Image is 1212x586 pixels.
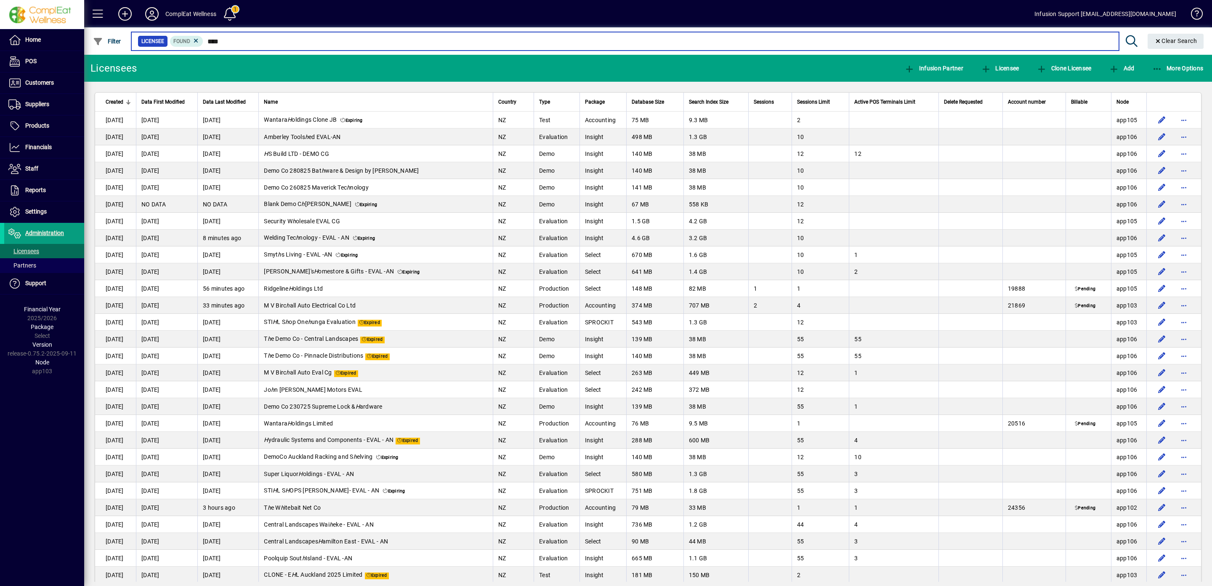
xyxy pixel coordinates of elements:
span: Expiring [339,118,364,124]
td: [DATE] [136,246,197,263]
a: Settings [4,201,84,222]
button: More options [1177,568,1191,582]
span: Demo Co 280825 Bat ware & Design by [PERSON_NAME] [264,167,419,174]
div: Country [498,97,529,107]
span: Sessions [754,97,774,107]
button: More options [1177,147,1191,161]
span: S Build LTD - DEMO CG [264,150,329,157]
button: More options [1177,214,1191,228]
button: More options [1177,518,1191,531]
a: Licensees [4,244,84,258]
div: Account number [1008,97,1060,107]
td: NZ [493,263,534,280]
span: Expiring [396,269,422,276]
td: Insight [579,196,626,213]
td: NZ [493,128,534,145]
button: Edit [1155,231,1169,245]
a: Reports [4,180,84,201]
td: Insight [579,179,626,196]
td: NZ [493,162,534,179]
button: Edit [1155,130,1169,144]
button: Edit [1155,501,1169,514]
td: 498 MB [626,128,683,145]
td: 9.3 MB [683,112,749,128]
em: h [322,167,325,174]
td: [DATE] [95,314,136,331]
td: 374 MB [626,297,683,314]
td: 670 MB [626,246,683,263]
span: M V Birc all Auto Electrical Co Ltd [264,302,356,309]
div: Active POS Terminals Limit [854,97,933,107]
td: Insight [579,230,626,246]
a: Partners [4,258,84,273]
em: h [296,234,299,241]
td: Test [534,112,579,128]
td: Demo [534,162,579,179]
span: Products [25,122,49,129]
div: Billable [1071,97,1106,107]
td: 140 MB [626,162,683,179]
em: h [305,134,308,140]
td: 12 [849,145,938,162]
td: [DATE] [95,297,136,314]
td: NZ [493,246,534,263]
span: Administration [25,230,64,236]
span: Data First Modified [141,97,185,107]
span: Expiring [334,252,360,259]
button: More options [1177,113,1191,127]
td: NZ [493,230,534,246]
em: h [286,302,290,309]
td: 38 MB [683,145,749,162]
td: NZ [493,280,534,297]
span: Partners [8,262,36,269]
div: Node [1116,97,1141,107]
span: app106.prod.infusionbusinesssoftware.com [1116,235,1138,241]
td: [DATE] [95,128,136,145]
button: Edit [1155,282,1169,295]
span: POS [25,58,37,64]
button: More options [1177,484,1191,498]
span: Pending [1073,303,1097,310]
td: [DATE] [136,297,197,314]
span: Account number [1008,97,1046,107]
button: Edit [1155,316,1169,329]
button: More options [1177,316,1191,329]
span: Search Index Size [689,97,728,107]
td: Accounting [579,112,626,128]
td: [DATE] [197,128,258,145]
a: Staff [4,158,84,179]
span: Suppliers [25,101,49,107]
span: Clone Licensee [1037,65,1091,72]
button: Edit [1155,147,1169,161]
span: [PERSON_NAME]'s omestore & Gifts - EVAL -AN [264,268,394,275]
a: Financials [4,137,84,158]
button: Edit [1155,299,1169,312]
span: More Options [1152,65,1204,72]
span: Licensees [8,248,39,254]
td: 4.6 GB [626,230,683,246]
span: app105.prod.infusionbusinesssoftware.com [1116,285,1138,292]
span: Created [106,97,123,107]
td: NZ [493,213,534,230]
div: Delete Requested [944,97,997,107]
td: Select [579,280,626,297]
button: Edit [1155,164,1169,177]
span: Country [498,97,516,107]
td: 2 [792,112,849,128]
td: 2 [748,297,792,314]
button: Licensee [979,61,1021,76]
span: Active POS Terminals Limit [854,97,915,107]
td: 707 MB [683,297,749,314]
em: H [264,150,268,157]
button: Clear [1148,34,1204,49]
td: 1.6 GB [683,246,749,263]
td: [DATE] [95,213,136,230]
td: [DATE] [95,246,136,263]
em: h [301,201,305,207]
td: [DATE] [197,263,258,280]
button: More options [1177,198,1191,211]
button: Edit [1155,518,1169,531]
span: Financials [25,144,52,150]
td: [DATE] [136,263,197,280]
span: Wantara oldings Clone JB [264,116,337,123]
